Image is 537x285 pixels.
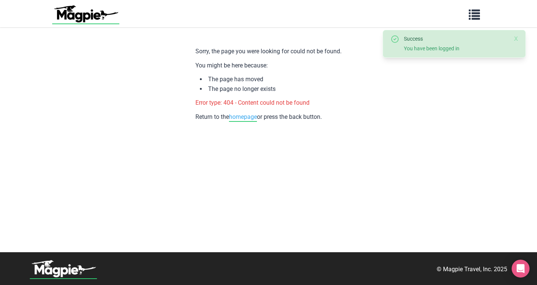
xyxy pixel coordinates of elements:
img: logo-white-d94fa1abed81b67a048b3d0f0ab5b955.png [30,260,97,278]
p: Sorry, the page you were looking for could not be found. [195,47,342,56]
button: Close [514,35,518,44]
p: © Magpie Travel, Inc. 2025 [437,265,507,274]
li: The page no longer exists [200,84,342,94]
p: Error type: 404 - Content could not be found [195,98,342,108]
p: You might be here because: [195,61,342,70]
p: Return to the or press the back button. [195,112,342,122]
li: The page has moved [200,75,342,84]
div: Success [404,35,504,43]
div: Open Intercom Messenger [512,260,530,278]
img: logo-ab69f6fb50320c5b225c76a69d11143b.png [52,5,119,23]
a: homepage [229,113,257,122]
div: You have been logged in [404,44,504,53]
